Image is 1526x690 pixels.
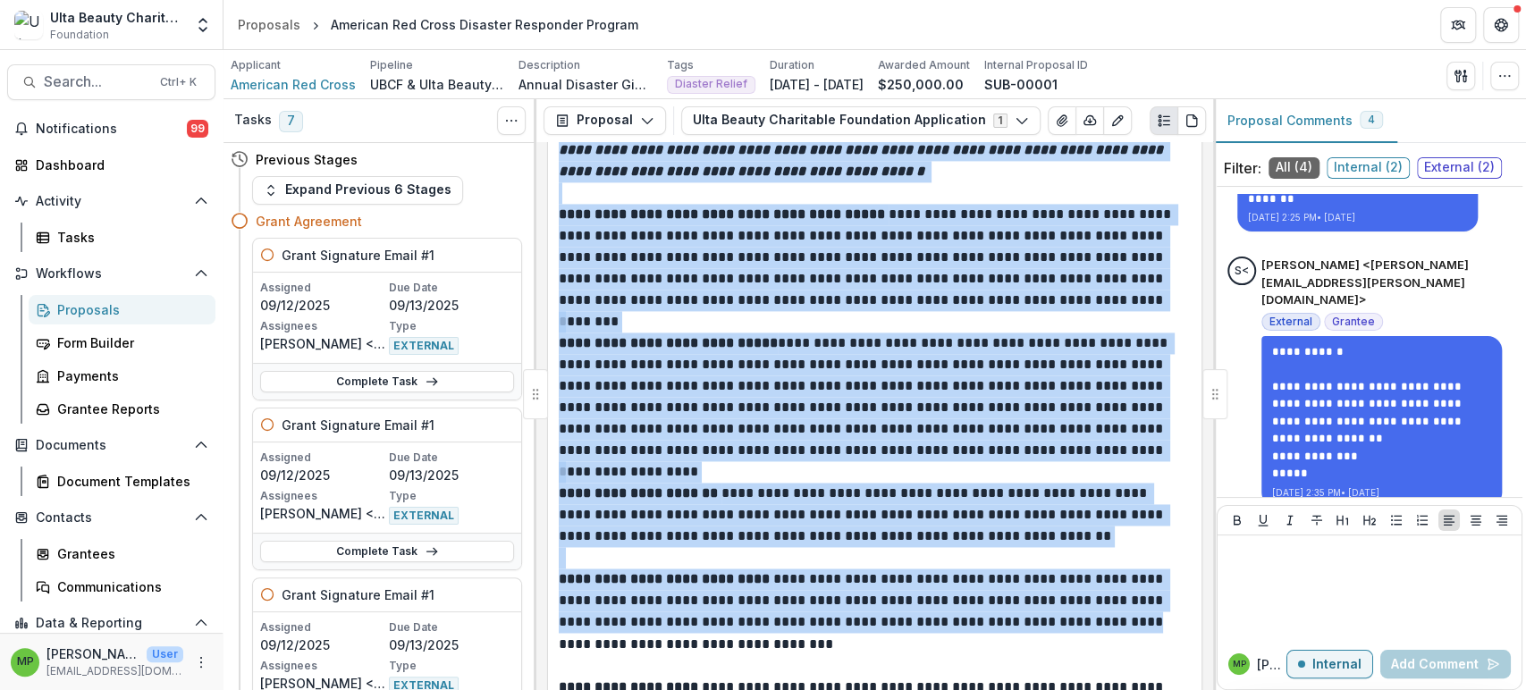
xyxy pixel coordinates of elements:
button: Strike [1306,509,1328,531]
span: Search... [44,73,149,90]
span: 7 [279,111,303,132]
p: Assignees [260,488,385,504]
p: [PERSON_NAME] [PERSON_NAME] [46,644,139,663]
div: Form Builder [57,333,201,352]
span: 99 [187,120,208,138]
p: UBCF & Ulta Beauty Grant Workflow [370,75,504,94]
div: Tasks [57,228,201,247]
div: Payments [57,366,201,385]
button: Open Data & Reporting [7,609,215,637]
p: Applicant [231,57,281,73]
p: 09/12/2025 [260,635,385,654]
button: Heading 1 [1332,509,1353,531]
span: External [1269,316,1312,328]
p: [PERSON_NAME] <[PERSON_NAME][EMAIL_ADDRESS][PERSON_NAME][DOMAIN_NAME]> [260,334,385,353]
p: Awarded Amount [878,57,970,73]
h5: Grant Signature Email #1 [282,585,434,604]
div: Communications [57,577,201,596]
span: Data & Reporting [36,616,187,631]
span: 4 [1368,114,1375,126]
div: Susan Westerfield <susan.westerfield@redcross.org> [1235,265,1249,277]
div: Dashboard [36,156,201,174]
span: Diaster Relief [675,78,747,90]
p: Assigned [260,450,385,466]
button: PDF view [1177,106,1206,135]
div: Ulta Beauty Charitable Foundation [50,8,183,27]
a: Document Templates [29,467,215,496]
p: 09/13/2025 [389,296,514,315]
a: Tasks [29,223,215,252]
div: Ctrl + K [156,72,200,92]
h5: Grant Signature Email #1 [282,416,434,434]
div: American Red Cross Disaster Responder Program [331,15,638,34]
div: Proposals [57,300,201,319]
span: Workflows [36,266,187,282]
p: Assignees [260,658,385,674]
a: American Red Cross [231,75,356,94]
button: Toggle View Cancelled Tasks [497,106,526,135]
div: Marisch Perera [1233,660,1246,669]
a: Form Builder [29,328,215,358]
h4: Previous Stages [256,150,358,169]
button: Ordered List [1412,509,1433,531]
span: Contacts [36,510,187,526]
a: Grantees [29,539,215,568]
h4: Grant Agreement [256,212,362,231]
p: Due Date [389,619,514,635]
p: SUB-00001 [984,75,1058,94]
a: Communications [29,572,215,602]
span: EXTERNAL [389,507,459,525]
a: Payments [29,361,215,391]
p: 09/13/2025 [389,466,514,484]
button: Bold [1227,509,1248,531]
p: Due Date [389,450,514,466]
p: Description [519,57,580,73]
button: Open entity switcher [190,7,215,43]
button: Align Center [1465,509,1487,531]
p: [DATE] 2:35 PM • [DATE] [1272,486,1491,500]
img: Ulta Beauty Charitable Foundation [14,11,43,39]
p: Duration [770,57,814,73]
button: Plaintext view [1150,106,1178,135]
p: [EMAIL_ADDRESS][DOMAIN_NAME] [46,663,183,679]
nav: breadcrumb [231,12,645,38]
h5: Grant Signature Email #1 [282,246,434,265]
p: 09/12/2025 [260,466,385,484]
button: More [190,652,212,673]
p: Type [389,318,514,334]
button: Search... [7,64,215,100]
p: Annual Disaster Giving Program | Disaster Responder Partnership [519,75,653,94]
div: Marisch Perera [17,656,34,668]
button: Add Comment [1380,650,1511,678]
p: 09/13/2025 [389,635,514,654]
p: [PERSON_NAME] <[PERSON_NAME][EMAIL_ADDRESS][PERSON_NAME][DOMAIN_NAME]> [1261,257,1512,309]
button: Underline [1252,509,1274,531]
button: View Attached Files [1048,106,1076,135]
p: Type [389,488,514,504]
button: Align Right [1491,509,1513,531]
button: Notifications99 [7,114,215,143]
p: Tags [667,57,694,73]
div: Document Templates [57,472,201,491]
p: Type [389,658,514,674]
span: Grantee [1332,316,1375,328]
button: Bullet List [1386,509,1407,531]
p: User [147,646,183,662]
button: Heading 2 [1359,509,1380,531]
div: Grantee Reports [57,400,201,418]
span: All ( 4 ) [1269,157,1319,179]
button: Align Left [1438,509,1460,531]
button: Italicize [1279,509,1301,531]
a: Complete Task [260,541,514,562]
p: Assignees [260,318,385,334]
button: Expand Previous 6 Stages [252,176,463,205]
button: Open Documents [7,431,215,459]
div: Proposals [238,15,300,34]
span: Notifications [36,122,187,137]
span: External ( 2 ) [1417,157,1502,179]
a: Proposals [29,295,215,324]
p: [DATE] - [DATE] [770,75,864,94]
p: Assigned [260,619,385,635]
div: Grantees [57,544,201,563]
